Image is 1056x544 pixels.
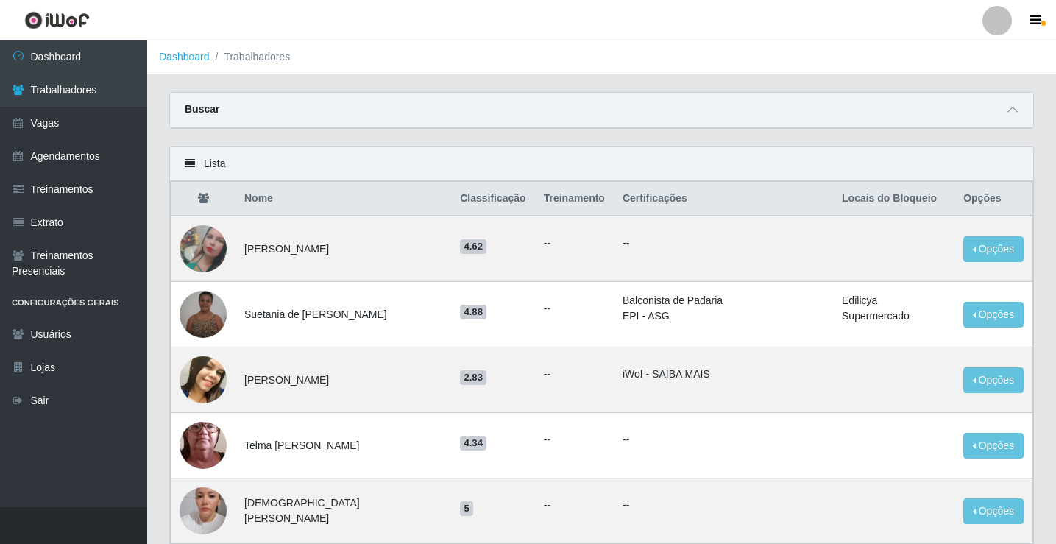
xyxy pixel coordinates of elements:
[180,350,227,409] img: 1697569357220.jpeg
[210,49,291,65] li: Trabalhadores
[544,367,605,382] ul: --
[147,40,1056,74] nav: breadcrumb
[180,291,227,338] img: 1732824869480.jpeg
[535,182,614,216] th: Treinamento
[235,478,451,544] td: [DEMOGRAPHIC_DATA] [PERSON_NAME]
[159,51,210,63] a: Dashboard
[623,367,824,382] li: iWof - SAIBA MAIS
[24,11,90,29] img: CoreUI Logo
[842,293,946,324] li: Edilicya Supermercado
[185,103,219,115] strong: Buscar
[954,182,1032,216] th: Opções
[460,436,486,451] span: 4.34
[614,182,833,216] th: Certificações
[235,413,451,478] td: Telma [PERSON_NAME]
[544,498,605,513] ul: --
[623,293,824,308] li: Balconista de Padaria
[833,182,954,216] th: Locais do Bloqueio
[623,236,824,251] p: --
[235,347,451,413] td: [PERSON_NAME]
[544,432,605,448] ul: --
[235,282,451,347] td: Suetania de [PERSON_NAME]
[963,367,1024,393] button: Opções
[963,433,1024,459] button: Opções
[963,236,1024,262] button: Opções
[623,308,824,324] li: EPI - ASG
[623,498,824,513] p: --
[460,305,486,319] span: 4.88
[544,236,605,251] ul: --
[235,182,451,216] th: Nome
[460,239,486,254] span: 4.62
[180,207,227,291] img: 1703700701044.jpeg
[235,216,451,282] td: [PERSON_NAME]
[460,370,486,385] span: 2.83
[451,182,535,216] th: Classificação
[963,302,1024,328] button: Opções
[180,393,227,498] img: 1744294731442.jpeg
[544,301,605,317] ul: --
[623,432,824,448] p: --
[963,498,1024,524] button: Opções
[170,147,1033,181] div: Lista
[460,501,473,516] span: 5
